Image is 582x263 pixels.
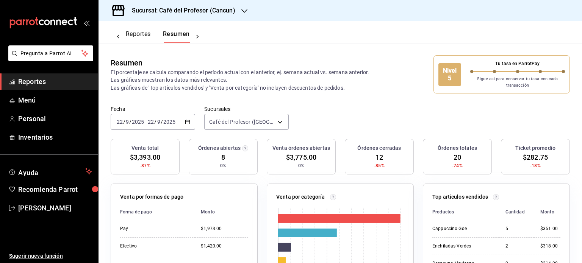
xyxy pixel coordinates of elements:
[432,243,493,249] div: Enchiladas Verdes
[272,144,330,152] h3: Venta órdenes abiertas
[18,167,82,176] span: Ayuda
[18,184,92,195] span: Recomienda Parrot
[120,204,195,220] th: Forma de pago
[130,152,160,162] span: $3,393.00
[126,30,190,43] div: navigation tabs
[129,119,131,125] span: /
[432,193,488,201] p: Top artículos vendidos
[161,119,163,125] span: /
[505,243,528,249] div: 2
[530,162,541,169] span: -18%
[534,204,560,220] th: Monto
[505,226,528,232] div: 5
[147,119,154,125] input: --
[540,243,560,249] div: $318.00
[438,63,461,86] div: Nivel 5
[195,204,248,220] th: Monto
[125,119,129,125] input: --
[163,30,190,43] button: Resumen
[454,152,461,162] span: 20
[111,57,142,68] div: Resumen
[157,119,161,125] input: --
[432,226,493,232] div: Cappuccino Gde
[499,204,534,220] th: Cantidad
[198,144,241,152] h3: Órdenes abiertas
[116,119,123,125] input: --
[5,55,93,63] a: Pregunta a Parrot AI
[126,30,151,43] button: Reportes
[9,252,92,260] span: Sugerir nueva función
[120,193,183,201] p: Venta por formas de pago
[201,226,248,232] div: $1,973.00
[470,60,565,67] p: Tu tasa en ParrotPay
[18,132,92,142] span: Inventarios
[126,6,235,15] h3: Sucursal: Café del Profesor (Cancun)
[154,119,156,125] span: /
[286,152,316,162] span: $3,775.00
[145,119,147,125] span: -
[201,243,248,249] div: $1,420.00
[220,162,226,169] span: 0%
[131,119,144,125] input: ----
[204,106,289,112] label: Sucursales
[18,114,92,124] span: Personal
[83,20,89,26] button: open_drawer_menu
[18,76,92,87] span: Reportes
[452,162,463,169] span: -74%
[140,162,150,169] span: -87%
[298,162,304,169] span: 0%
[357,144,401,152] h3: Órdenes cerradas
[131,144,159,152] h3: Venta total
[18,203,92,213] span: [PERSON_NAME]
[221,152,225,162] span: 8
[515,144,555,152] h3: Ticket promedio
[18,95,92,105] span: Menú
[120,243,189,249] div: Efectivo
[209,118,275,126] span: Café del Profesor ([GEOGRAPHIC_DATA])
[438,144,477,152] h3: Órdenes totales
[540,226,560,232] div: $351.00
[432,204,499,220] th: Productos
[20,50,81,58] span: Pregunta a Parrot AI
[8,45,93,61] button: Pregunta a Parrot AI
[111,106,195,112] label: Fecha
[276,193,325,201] p: Venta por categoría
[523,152,548,162] span: $282.75
[120,226,189,232] div: Pay
[163,119,176,125] input: ----
[470,76,565,89] p: Sigue así para conservar tu tasa con cada transacción
[123,119,125,125] span: /
[375,152,383,162] span: 12
[111,68,379,91] p: El porcentaje se calcula comparando el período actual con el anterior, ej. semana actual vs. sema...
[374,162,385,169] span: -85%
